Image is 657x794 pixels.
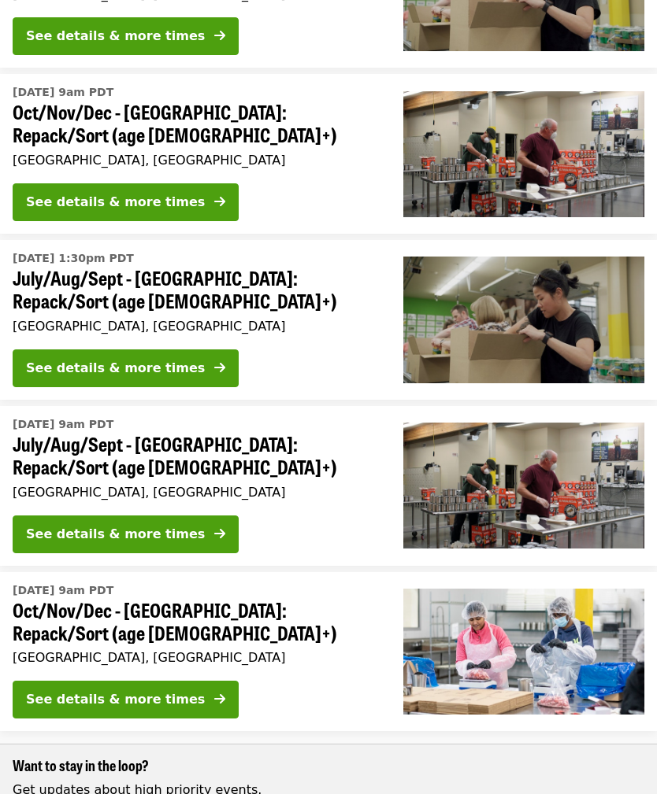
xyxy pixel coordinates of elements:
[214,195,225,210] i: arrow-right icon
[214,692,225,707] i: arrow-right icon
[13,486,378,500] div: [GEOGRAPHIC_DATA], [GEOGRAPHIC_DATA]
[13,600,378,645] span: Oct/Nov/Dec - [GEOGRAPHIC_DATA]: Repack/Sort (age [DEMOGRAPHIC_DATA]+)
[13,18,239,56] button: See details & more times
[26,194,205,212] div: See details & more times
[13,755,149,776] span: Want to stay in the loop?
[26,28,205,46] div: See details & more times
[13,516,239,554] button: See details & more times
[214,29,225,44] i: arrow-right icon
[403,423,644,549] img: July/Aug/Sept - Portland: Repack/Sort (age 16+) organized by Oregon Food Bank
[13,417,113,434] time: [DATE] 9am PDT
[214,361,225,376] i: arrow-right icon
[403,92,644,218] img: Oct/Nov/Dec - Portland: Repack/Sort (age 16+) organized by Oregon Food Bank
[13,350,239,388] button: See details & more times
[13,651,378,666] div: [GEOGRAPHIC_DATA], [GEOGRAPHIC_DATA]
[214,527,225,542] i: arrow-right icon
[13,681,239,719] button: See details & more times
[13,102,378,147] span: Oct/Nov/Dec - [GEOGRAPHIC_DATA]: Repack/Sort (age [DEMOGRAPHIC_DATA]+)
[26,360,205,379] div: See details & more times
[403,589,644,715] img: Oct/Nov/Dec - Beaverton: Repack/Sort (age 10+) organized by Oregon Food Bank
[13,268,378,313] span: July/Aug/Sept - [GEOGRAPHIC_DATA]: Repack/Sort (age [DEMOGRAPHIC_DATA]+)
[13,184,239,222] button: See details & more times
[26,526,205,545] div: See details & more times
[13,583,113,600] time: [DATE] 9am PDT
[26,691,205,710] div: See details & more times
[13,85,113,102] time: [DATE] 9am PDT
[403,257,644,383] img: July/Aug/Sept - Portland: Repack/Sort (age 8+) organized by Oregon Food Bank
[13,319,378,334] div: [GEOGRAPHIC_DATA], [GEOGRAPHIC_DATA]
[13,251,134,268] time: [DATE] 1:30pm PDT
[13,434,378,479] span: July/Aug/Sept - [GEOGRAPHIC_DATA]: Repack/Sort (age [DEMOGRAPHIC_DATA]+)
[13,153,378,168] div: [GEOGRAPHIC_DATA], [GEOGRAPHIC_DATA]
